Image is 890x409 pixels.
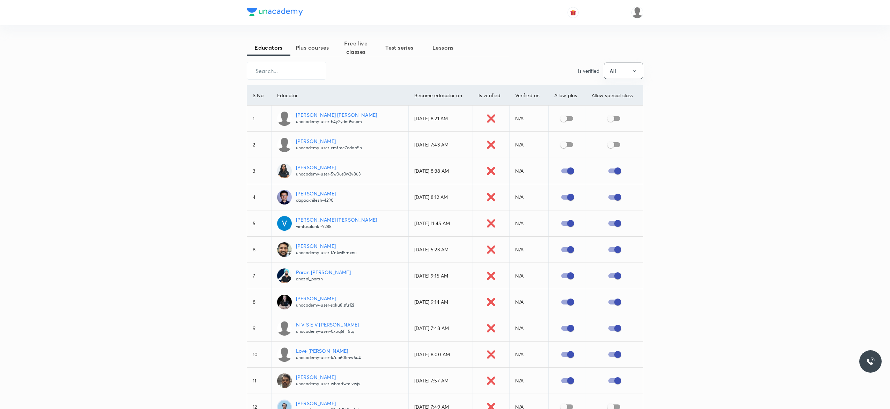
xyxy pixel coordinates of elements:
[296,171,361,177] p: unacademy-user-5w06s0w2v863
[277,295,403,309] a: [PERSON_NAME]unacademy-user-sbku8isfu12j
[277,164,403,178] a: [PERSON_NAME]unacademy-user-5w06s0w2v863
[296,347,361,354] p: Love [PERSON_NAME]
[570,9,576,16] img: avatar
[271,86,408,106] th: Educator
[509,237,548,263] td: N/A
[409,132,473,158] td: [DATE] 7:43 AM
[277,321,403,336] a: N V S E V [PERSON_NAME]unacademy-user-0xpq6flii5tq
[247,210,271,237] td: 5
[473,86,509,106] th: Is verified
[296,111,377,119] p: [PERSON_NAME] [PERSON_NAME]
[409,289,473,315] td: [DATE] 9:14 AM
[247,237,271,263] td: 6
[509,315,548,342] td: N/A
[509,86,548,106] th: Verified on
[296,223,377,230] p: vimlasolanki-9288
[247,8,303,18] a: Company Logo
[334,39,378,56] span: Free live classes
[296,276,351,282] p: ghazal_paran
[409,158,473,184] td: [DATE] 8:38 AM
[548,86,586,106] th: Allow plus
[296,250,357,256] p: unacademy-user-l7nkwl5rnxnu
[296,381,360,387] p: unacademy-user-wbmrfwmivwjv
[509,106,548,132] td: N/A
[296,197,336,203] p: dagaakhilesh-4290
[509,132,548,158] td: N/A
[296,190,336,197] p: [PERSON_NAME]
[409,86,473,106] th: Became educator on
[296,242,357,250] p: [PERSON_NAME]
[247,184,271,210] td: 4
[247,368,271,394] td: 11
[296,295,354,302] p: [PERSON_NAME]
[296,302,354,308] p: unacademy-user-sbku8isfu12j
[409,342,473,368] td: [DATE] 8:00 AM
[296,119,377,125] p: unacademy-user-h4y2ydm9snpm
[409,210,473,237] td: [DATE] 11:45 AM
[296,164,361,171] p: [PERSON_NAME]
[509,210,548,237] td: N/A
[509,289,548,315] td: N/A
[509,368,548,394] td: N/A
[277,216,403,231] a: [PERSON_NAME] [PERSON_NAME]vimlasolanki-9288
[296,145,362,151] p: unacademy-user-cmfme7adoo5h
[631,7,643,19] img: Anuruddha Kumar
[290,43,334,52] span: Plus courses
[247,86,271,106] th: S No
[509,263,548,289] td: N/A
[409,368,473,394] td: [DATE] 7:57 AM
[277,190,403,204] a: [PERSON_NAME]dagaakhilesh-4290
[296,354,361,361] p: unacademy-user-k7co60fmw6u4
[296,137,362,145] p: [PERSON_NAME]
[296,268,351,276] p: Paran [PERSON_NAME]
[578,67,600,74] p: Is verified
[586,86,643,106] th: Allow special class
[296,321,359,328] p: N V S E V [PERSON_NAME]
[409,106,473,132] td: [DATE] 8:21 AM
[277,242,403,257] a: [PERSON_NAME]unacademy-user-l7nkwl5rnxnu
[247,263,271,289] td: 7
[509,342,548,368] td: N/A
[421,43,465,52] span: Lessons
[296,400,358,407] p: [PERSON_NAME]
[247,289,271,315] td: 8
[247,315,271,342] td: 9
[866,357,875,366] img: ttu
[296,216,377,223] p: [PERSON_NAME] [PERSON_NAME]
[296,373,360,381] p: [PERSON_NAME]
[277,347,403,362] a: Love [PERSON_NAME]unacademy-user-k7co60fmw6u4
[409,237,473,263] td: [DATE] 5:23 AM
[409,184,473,210] td: [DATE] 8:12 AM
[409,263,473,289] td: [DATE] 9:15 AM
[277,373,403,388] a: [PERSON_NAME]unacademy-user-wbmrfwmivwjv
[604,63,643,79] button: All
[247,132,271,158] td: 2
[277,137,403,152] a: [PERSON_NAME]unacademy-user-cmfme7adoo5h
[296,328,359,335] p: unacademy-user-0xpq6flii5tq
[409,315,473,342] td: [DATE] 7:48 AM
[277,111,403,126] a: [PERSON_NAME] [PERSON_NAME]unacademy-user-h4y2ydm9snpm
[247,8,303,16] img: Company Logo
[568,7,579,18] button: avatar
[509,184,548,210] td: N/A
[247,106,271,132] td: 1
[247,342,271,368] td: 10
[247,43,290,52] span: Educators
[378,43,421,52] span: Test series
[277,268,403,283] a: Paran [PERSON_NAME]ghazal_paran
[247,62,326,80] input: Search...
[247,158,271,184] td: 3
[509,158,548,184] td: N/A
